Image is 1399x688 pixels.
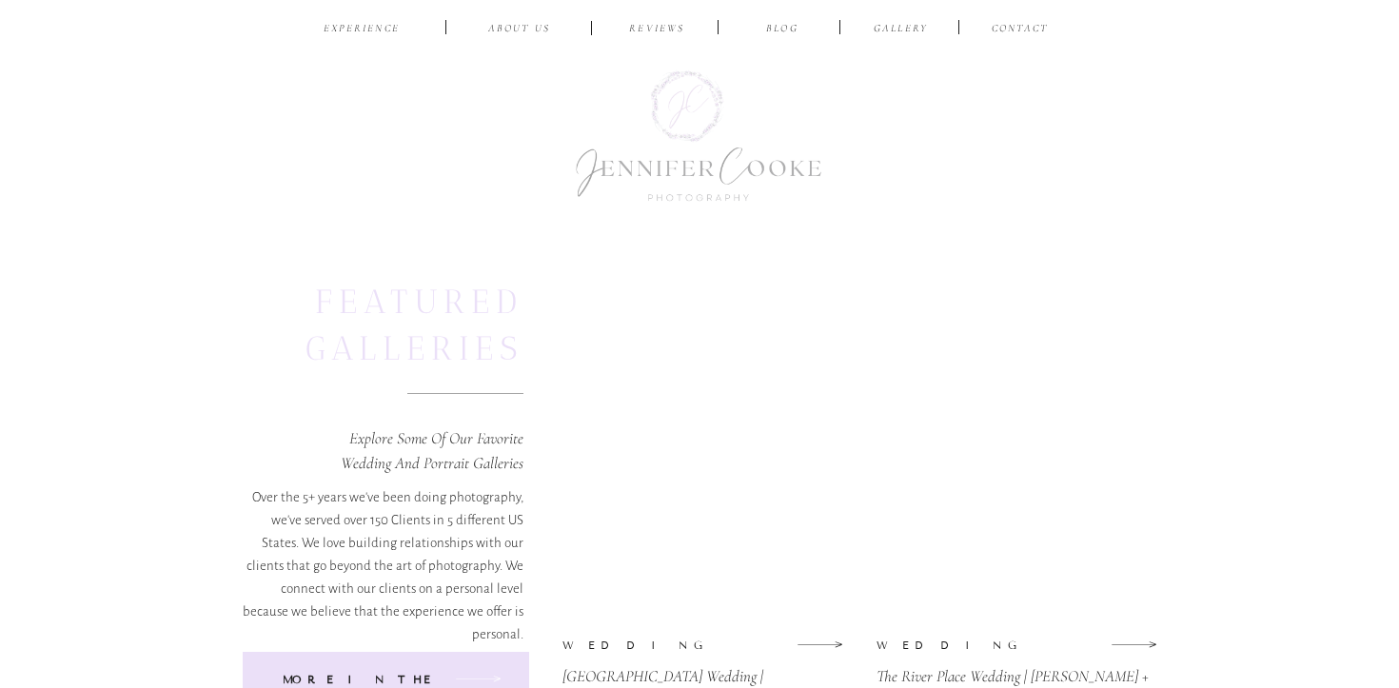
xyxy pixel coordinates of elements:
[232,279,523,371] h2: FEATURED GALLERIES
[310,426,523,473] p: Explore some of Our favorite wedding and portrait galleries
[474,21,564,39] a: ABOUT US
[317,21,406,39] a: EXPERIENCE
[877,638,951,652] p: wedding
[869,21,933,39] a: Gallery
[562,638,635,652] p: wedding
[752,21,813,39] a: BLOG
[238,486,523,624] p: Over the 5+ years we've been doing photography, we've served over 150 Clients in 5 different US S...
[612,21,702,39] a: reviews
[988,21,1052,39] a: CONTACT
